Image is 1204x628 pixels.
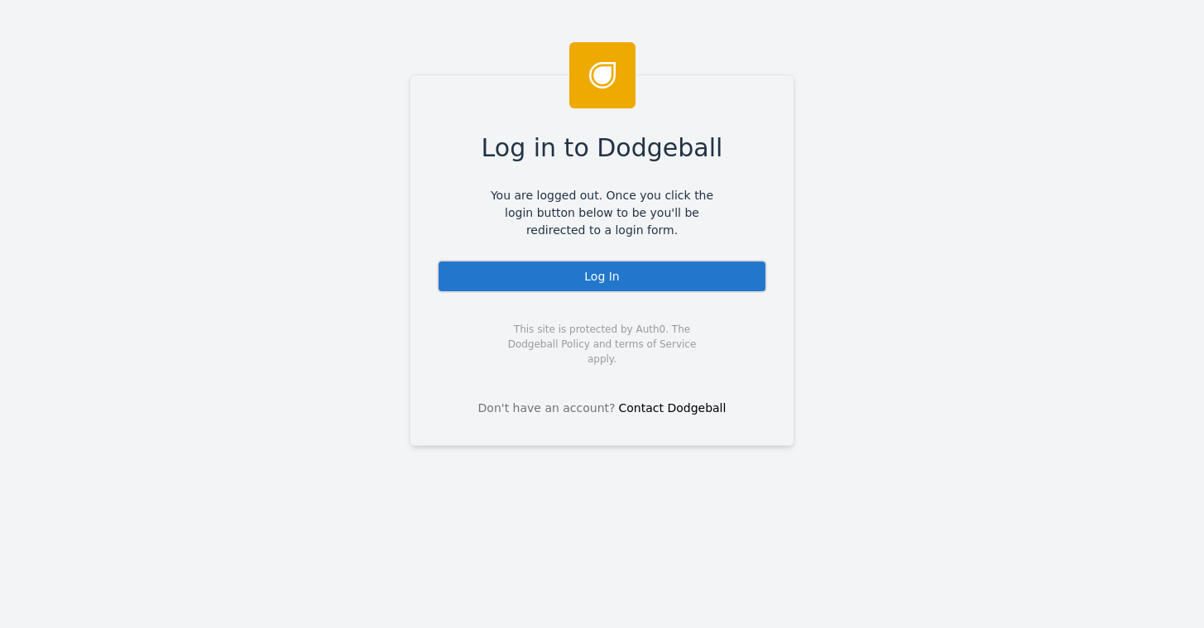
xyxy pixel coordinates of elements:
[619,401,727,415] a: Contact Dodgeball
[437,260,767,293] div: Log In
[478,400,616,417] span: Don't have an account?
[493,322,711,367] span: This site is protected by Auth0. The Dodgeball Policy and terms of Service apply.
[482,129,723,166] span: Log in to Dodgeball
[478,187,726,239] span: You are logged out. Once you click the login button below to be you'll be redirected to a login f...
